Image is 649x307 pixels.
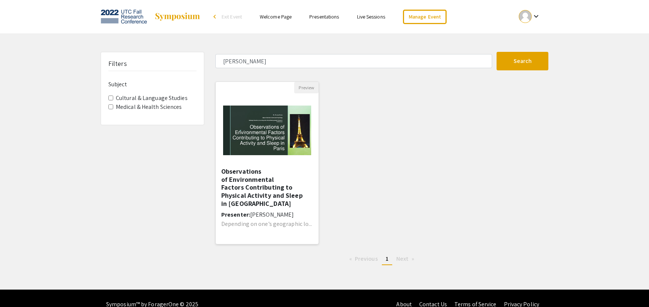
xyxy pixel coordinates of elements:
[250,211,294,218] span: [PERSON_NAME]
[108,60,127,68] h5: Filters
[216,98,319,163] img: <p>Observations of&nbsp;Environmental Factors&nbsp;Contributing to Physical&nbsp;Activity and Sle...
[215,54,492,68] input: Search Keyword(s) Or Author(s)
[260,13,292,20] a: Welcome Page
[294,82,319,93] button: Preview
[101,7,201,26] a: UTC Fall Research Conference
[309,13,339,20] a: Presentations
[6,274,31,301] iframe: Chat
[355,255,378,263] span: Previous
[101,7,147,26] img: UTC Fall Research Conference
[532,12,541,21] mat-icon: Expand account dropdown
[116,103,182,111] label: Medical & Health Sciences
[215,253,548,265] ul: Pagination
[213,14,218,19] div: arrow_back_ios
[221,211,313,218] h6: Presenter:
[386,255,389,263] span: 1
[403,10,447,24] a: Manage Event
[108,81,196,88] h6: Subject
[154,12,201,21] img: Symposium by ForagerOne
[116,94,188,103] label: Cultural & Language Studies
[497,52,548,70] button: Search
[511,8,548,25] button: Expand account dropdown
[221,221,313,227] p: Depending on one’s geographic lo...
[222,13,242,20] span: Exit Event
[215,81,319,244] div: Open Presentation <p>Observations of&nbsp;Environmental Factors&nbsp;Contributing to Physical&nbs...
[221,167,313,207] h5: Observations of Environmental Factors Contributing to Physical Activity and Sleep in [GEOGRAPHIC_...
[357,13,385,20] a: Live Sessions
[396,255,408,263] span: Next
